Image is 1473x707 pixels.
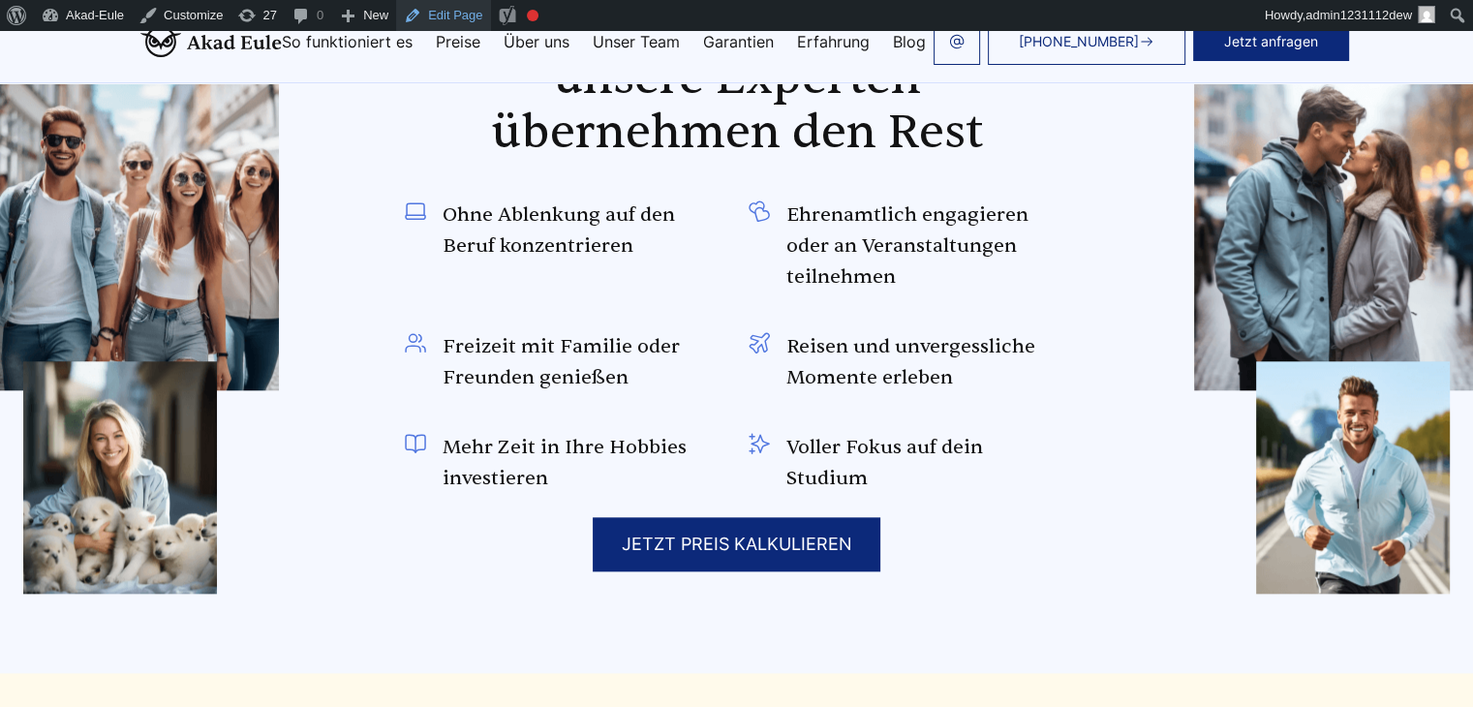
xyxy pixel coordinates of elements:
[703,34,774,49] a: Garantien
[748,432,771,455] img: Voller Fokus auf dein Studium
[593,517,880,571] div: JETZT PREIS KALKULIEREN
[443,331,725,393] span: Freizeit mit Familie oder Freunden genießen
[988,18,1185,65] a: [PHONE_NUMBER]
[23,361,217,594] img: img3
[748,331,771,354] img: Reisen und unvergessliche Momente erleben
[1019,34,1139,49] span: [PHONE_NUMBER]
[282,34,413,49] a: So funktioniert es
[949,34,965,49] img: email
[786,432,1069,494] span: Voller Fokus auf dein Studium
[404,331,427,354] img: Freizeit mit Familie oder Freunden genießen
[504,34,569,49] a: Über uns
[593,34,680,49] a: Unser Team
[1305,8,1412,22] span: admin1231112dew
[404,200,427,223] img: Ohne Ablenkung auf den Beruf konzentrieren
[1256,361,1450,594] img: img5
[748,200,771,223] img: Ehrenamtlich engagieren oder an Veranstaltungen teilnehmen
[786,331,1069,393] span: Reisen und unvergessliche Momente erleben
[1193,22,1349,61] button: Jetzt anfragen
[436,34,480,49] a: Preise
[786,200,1069,292] span: Ehrenamtlich engagieren oder an Veranstaltungen teilnehmen
[443,432,725,494] span: Mehr Zeit in Ihre Hobbies investieren
[797,34,870,49] a: Erfahrung
[140,26,282,57] img: logo
[1194,61,1473,390] img: img4
[443,200,725,261] span: Ohne Ablenkung auf den Beruf konzentrieren
[893,34,926,49] a: Blog
[404,432,427,455] img: Mehr Zeit in Ihre Hobbies investieren
[527,10,538,21] div: Focus keyphrase not set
